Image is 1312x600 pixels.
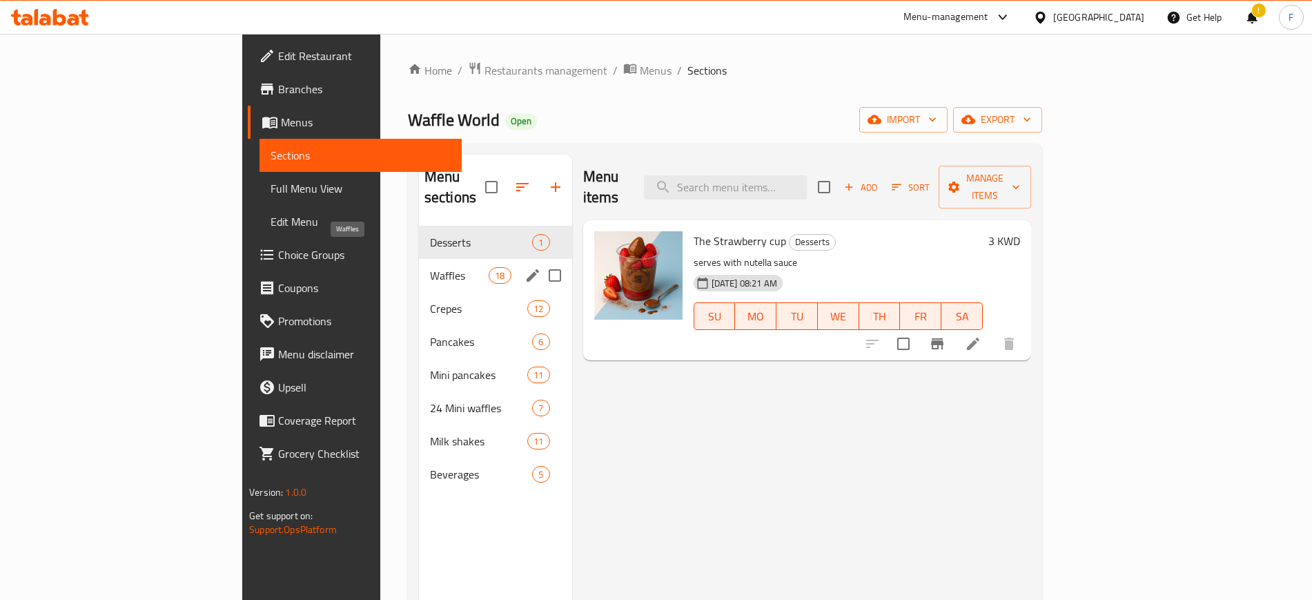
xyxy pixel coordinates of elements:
[419,220,572,496] nav: Menu sections
[248,371,461,404] a: Upsell
[623,61,672,79] a: Menus
[430,333,533,350] span: Pancakes
[285,483,306,501] span: 1.0.0
[419,226,572,259] div: Desserts1
[248,338,461,371] a: Menu disclaimer
[419,259,572,292] div: Waffles18edit
[741,307,771,327] span: MO
[528,435,549,448] span: 11
[735,302,776,330] button: MO
[988,231,1020,251] h6: 3 KWD
[533,336,549,349] span: 6
[260,205,461,238] a: Edit Menu
[249,507,313,525] span: Get support on:
[430,367,527,383] span: Mini pancakes
[278,280,450,296] span: Coupons
[248,238,461,271] a: Choice Groups
[408,104,500,135] span: Waffle World
[950,170,1020,204] span: Manage items
[248,72,461,106] a: Branches
[789,234,836,251] div: Desserts
[528,369,549,382] span: 11
[430,400,533,416] span: 24 Mini waffles
[271,180,450,197] span: Full Menu View
[249,483,283,501] span: Version:
[278,445,450,462] span: Grocery Checklist
[430,234,533,251] span: Desserts
[810,173,839,202] span: Select section
[271,213,450,230] span: Edit Menu
[468,61,607,79] a: Restaurants management
[941,302,983,330] button: SA
[522,265,543,286] button: edit
[706,277,783,290] span: [DATE] 08:21 AM
[818,302,859,330] button: WE
[419,358,572,391] div: Mini pancakes11
[583,166,627,208] h2: Menu items
[281,114,450,130] span: Menus
[889,329,918,358] span: Select to update
[278,313,450,329] span: Promotions
[823,307,854,327] span: WE
[249,521,337,539] a: Support.OpsPlatform
[947,307,977,327] span: SA
[477,173,506,202] span: Select all sections
[594,231,683,320] img: The Strawberry cup
[687,62,727,79] span: Sections
[921,327,954,360] button: Branch-specific-item
[505,115,537,127] span: Open
[532,234,549,251] div: items
[992,327,1026,360] button: delete
[430,300,527,317] span: Crepes
[419,292,572,325] div: Crepes12
[248,404,461,437] a: Coverage Report
[839,177,883,198] span: Add item
[430,466,533,483] span: Beverages
[408,61,1042,79] nav: breadcrumb
[776,302,818,330] button: TU
[870,111,937,128] span: import
[278,48,450,64] span: Edit Restaurant
[527,367,549,383] div: items
[248,106,461,139] a: Menus
[533,236,549,249] span: 1
[888,177,933,198] button: Sort
[1053,10,1144,25] div: [GEOGRAPHIC_DATA]
[859,107,948,133] button: import
[248,39,461,72] a: Edit Restaurant
[842,180,879,195] span: Add
[613,62,618,79] li: /
[506,171,539,204] span: Sort sections
[419,325,572,358] div: Pancakes6
[533,402,549,415] span: 7
[694,302,736,330] button: SU
[430,433,527,449] span: Milk shakes
[900,302,941,330] button: FR
[248,437,461,470] a: Grocery Checklist
[419,458,572,491] div: Beverages5
[278,81,450,97] span: Branches
[260,139,461,172] a: Sections
[419,391,572,425] div: 24 Mini waffles7
[782,307,812,327] span: TU
[278,379,450,396] span: Upsell
[419,425,572,458] div: Milk shakes11
[964,111,1031,128] span: export
[865,307,895,327] span: TH
[430,267,489,284] span: Waffles
[839,177,883,198] button: Add
[532,333,549,350] div: items
[644,175,807,200] input: search
[271,147,450,164] span: Sections
[533,468,549,481] span: 5
[965,336,981,352] a: Edit menu item
[532,466,549,483] div: items
[539,171,572,204] button: Add section
[677,62,682,79] li: /
[278,246,450,263] span: Choice Groups
[489,269,510,282] span: 18
[528,302,549,316] span: 12
[260,172,461,205] a: Full Menu View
